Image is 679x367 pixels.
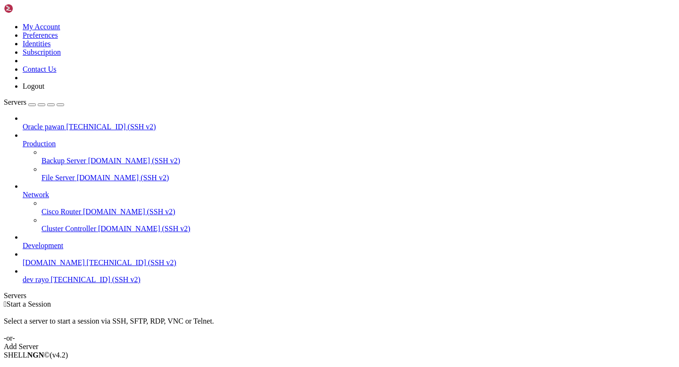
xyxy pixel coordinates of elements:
span: Start a Session [7,300,51,308]
b: NGN [27,351,44,359]
span: 4.2.0 [50,351,68,359]
a: [DOMAIN_NAME] [TECHNICAL_ID] (SSH v2) [23,259,675,267]
a: Network [23,191,675,199]
div: Select a server to start a session via SSH, SFTP, RDP, VNC or Telnet. -or- [4,309,675,342]
a: Cisco Router [DOMAIN_NAME] (SSH v2) [41,208,675,216]
span: [DOMAIN_NAME] (SSH v2) [98,225,190,233]
img: Shellngn [4,4,58,13]
li: Development [23,233,675,250]
span: [DOMAIN_NAME] (SSH v2) [88,157,181,165]
span: [DOMAIN_NAME] [23,259,85,267]
a: Identities [23,40,51,48]
a: Preferences [23,31,58,39]
div: Add Server [4,342,675,351]
a: File Server [DOMAIN_NAME] (SSH v2) [41,174,675,182]
li: Cisco Router [DOMAIN_NAME] (SSH v2) [41,199,675,216]
span:  [4,300,7,308]
span: Backup Server [41,157,86,165]
div: Servers [4,292,675,300]
span: Servers [4,98,26,106]
a: dev rayo [TECHNICAL_ID] (SSH v2) [23,275,675,284]
span: Cluster Controller [41,225,96,233]
a: Subscription [23,48,61,56]
span: [TECHNICAL_ID] (SSH v2) [51,275,141,284]
a: Cluster Controller [DOMAIN_NAME] (SSH v2) [41,225,675,233]
a: Logout [23,82,44,90]
li: [DOMAIN_NAME] [TECHNICAL_ID] (SSH v2) [23,250,675,267]
span: [TECHNICAL_ID] (SSH v2) [87,259,176,267]
a: Production [23,140,675,148]
li: dev rayo [TECHNICAL_ID] (SSH v2) [23,267,675,284]
span: Production [23,140,56,148]
a: Servers [4,98,64,106]
span: SHELL © [4,351,68,359]
li: Backup Server [DOMAIN_NAME] (SSH v2) [41,148,675,165]
a: Contact Us [23,65,57,73]
span: File Server [41,174,75,182]
li: Production [23,131,675,182]
li: Oracle pawan [TECHNICAL_ID] (SSH v2) [23,114,675,131]
span: Development [23,242,63,250]
span: [DOMAIN_NAME] (SSH v2) [77,174,169,182]
span: dev rayo [23,275,49,284]
li: File Server [DOMAIN_NAME] (SSH v2) [41,165,675,182]
span: Network [23,191,49,199]
span: [DOMAIN_NAME] (SSH v2) [83,208,175,216]
span: [TECHNICAL_ID] (SSH v2) [66,123,156,131]
a: Development [23,242,675,250]
li: Cluster Controller [DOMAIN_NAME] (SSH v2) [41,216,675,233]
a: Backup Server [DOMAIN_NAME] (SSH v2) [41,157,675,165]
li: Network [23,182,675,233]
span: Oracle pawan [23,123,64,131]
a: My Account [23,23,60,31]
span: Cisco Router [41,208,81,216]
a: Oracle pawan [TECHNICAL_ID] (SSH v2) [23,123,675,131]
